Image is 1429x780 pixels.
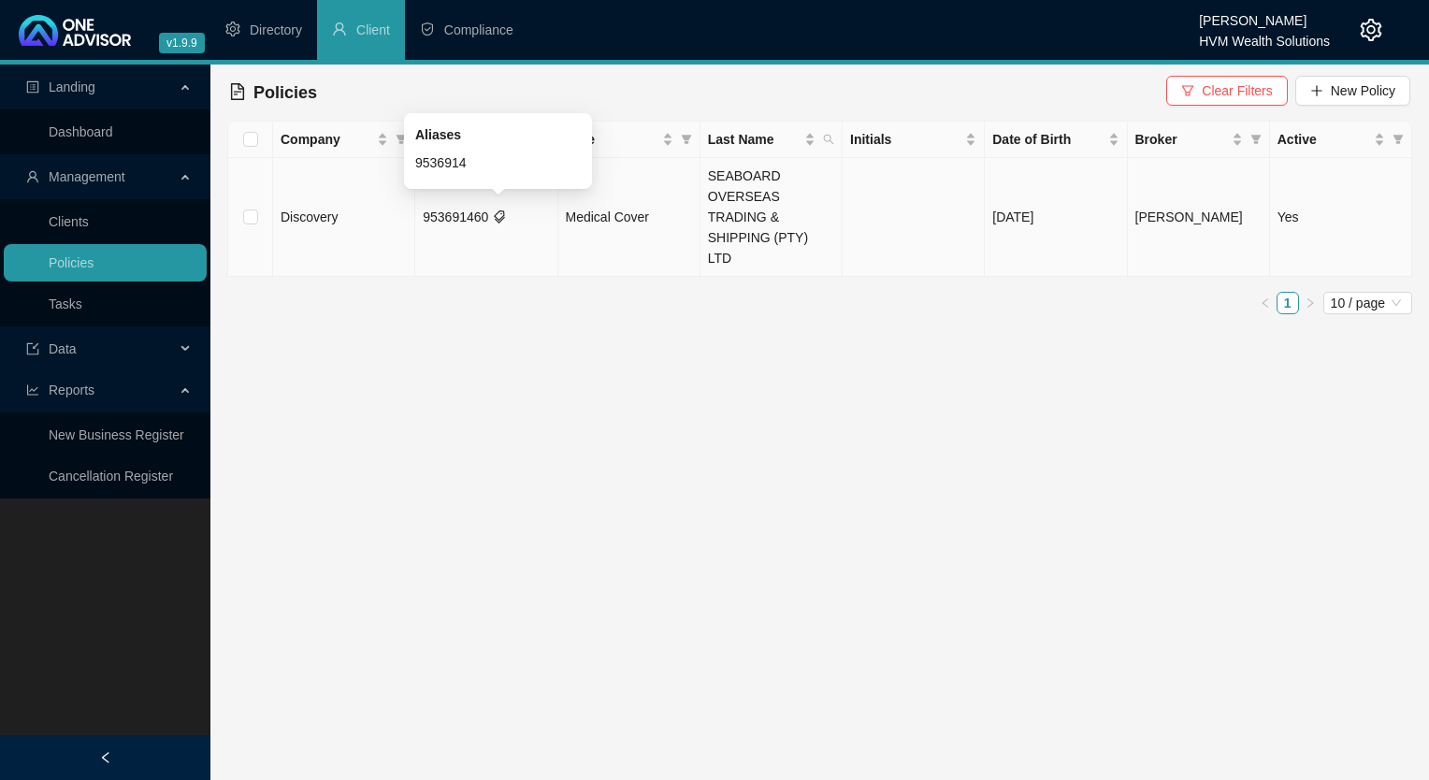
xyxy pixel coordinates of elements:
[1270,122,1412,158] th: Active
[396,134,407,145] span: filter
[159,33,205,53] span: v1.9.9
[1299,292,1321,314] button: right
[493,210,506,224] span: tags
[99,751,112,764] span: left
[1199,25,1330,46] div: HVM Wealth Solutions
[49,169,125,184] span: Management
[1305,297,1316,309] span: right
[420,22,435,36] span: safety
[1389,125,1407,153] span: filter
[566,129,658,150] span: Type
[49,296,82,311] a: Tasks
[1247,125,1265,153] span: filter
[850,129,961,150] span: Initials
[1254,292,1277,314] li: Previous Page
[392,125,411,153] span: filter
[1128,122,1270,158] th: Broker
[700,158,843,277] td: SEABOARD OVERSEAS TRADING & SHIPPING (PTY) LTD
[700,122,843,158] th: Last Name
[19,15,131,46] img: 2df55531c6924b55f21c4cf5d4484680-logo-light.svg
[1199,5,1330,25] div: [PERSON_NAME]
[49,341,77,356] span: Data
[1295,76,1410,106] button: New Policy
[1254,292,1277,314] button: left
[819,125,838,153] span: search
[1202,80,1272,101] span: Clear Filters
[992,129,1104,150] span: Date of Birth
[681,134,692,145] span: filter
[823,134,834,145] span: search
[415,158,557,277] td: 953691460
[1277,292,1299,314] li: 1
[1270,158,1412,277] td: Yes
[415,124,581,145] div: Aliases
[843,122,985,158] th: Initials
[558,122,700,158] th: Type
[566,209,649,224] span: Medical Cover
[49,427,184,442] a: New Business Register
[281,209,338,224] span: Discovery
[1277,293,1298,313] a: 1
[985,158,1127,277] td: [DATE]
[1331,80,1395,101] span: New Policy
[985,122,1127,158] th: Date of Birth
[356,22,390,37] span: Client
[26,170,39,183] span: user
[1181,84,1194,97] span: filter
[273,122,415,158] th: Company
[225,22,240,36] span: setting
[1250,134,1262,145] span: filter
[26,342,39,355] span: import
[281,129,373,150] span: Company
[1135,129,1228,150] span: Broker
[708,129,801,150] span: Last Name
[1277,129,1370,150] span: Active
[677,125,696,153] span: filter
[49,255,94,270] a: Policies
[1360,19,1382,41] span: setting
[253,83,317,102] span: Policies
[1166,76,1287,106] button: Clear Filters
[332,22,347,36] span: user
[49,79,95,94] span: Landing
[250,22,302,37] span: Directory
[229,83,246,100] span: file-text
[26,383,39,397] span: line-chart
[49,124,113,139] a: Dashboard
[49,469,173,484] a: Cancellation Register
[1260,297,1271,309] span: left
[1393,134,1404,145] span: filter
[1331,293,1405,313] span: 10 / page
[444,22,513,37] span: Compliance
[1323,292,1412,314] div: Page Size
[1299,292,1321,314] li: Next Page
[1135,209,1243,224] span: [PERSON_NAME]
[1310,84,1323,97] span: plus
[415,152,581,173] div: 9536914
[26,80,39,94] span: profile
[49,214,89,229] a: Clients
[49,383,94,397] span: Reports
